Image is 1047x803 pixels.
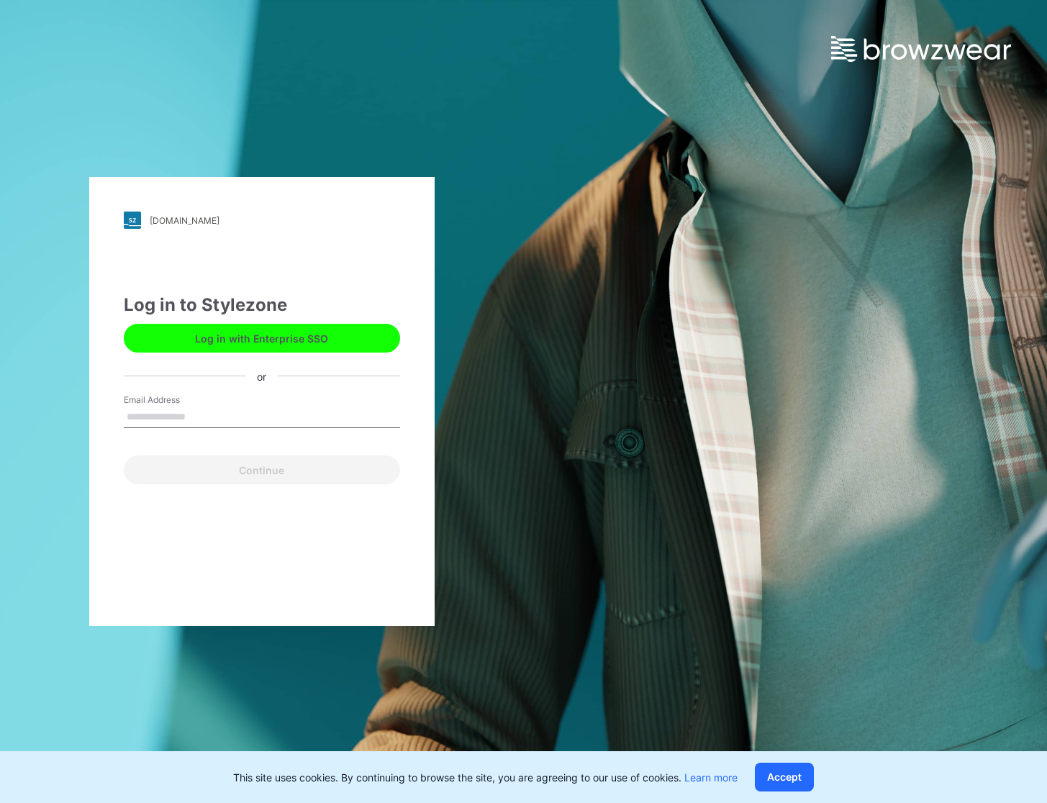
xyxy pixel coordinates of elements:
[245,368,278,384] div: or
[755,763,814,791] button: Accept
[831,36,1011,62] img: browzwear-logo.e42bd6dac1945053ebaf764b6aa21510.svg
[124,212,400,229] a: [DOMAIN_NAME]
[124,324,400,353] button: Log in with Enterprise SSO
[124,292,400,318] div: Log in to Stylezone
[124,212,141,229] img: stylezone-logo.562084cfcfab977791bfbf7441f1a819.svg
[684,771,738,784] a: Learn more
[124,394,225,407] label: Email Address
[150,215,219,226] div: [DOMAIN_NAME]
[233,770,738,785] p: This site uses cookies. By continuing to browse the site, you are agreeing to our use of cookies.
